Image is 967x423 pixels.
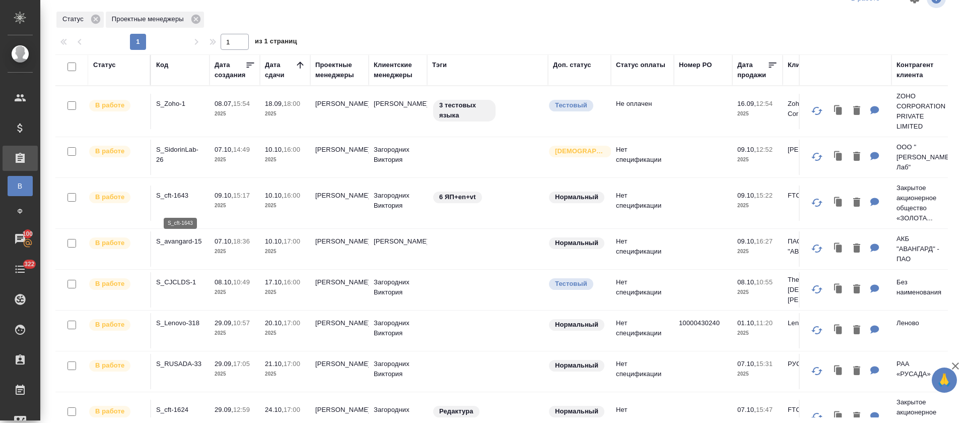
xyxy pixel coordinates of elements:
[3,257,38,282] a: 322
[432,99,543,123] div: 3 тестовых языка
[369,354,427,389] td: Загородних Виктория
[215,319,233,327] p: 29.09,
[156,60,168,70] div: Код
[284,100,300,107] p: 18:00
[369,186,427,221] td: Загородних Виктория
[255,35,297,50] span: из 1 страниц
[848,147,865,167] button: Удалить
[310,140,369,175] td: [PERSON_NAME]
[555,238,598,248] p: Нормальный
[805,99,829,123] button: Обновить
[737,201,778,211] p: 2025
[805,359,829,383] button: Обновить
[756,192,773,199] p: 15:22
[829,147,848,167] button: Клонировать
[848,101,865,122] button: Удалить
[829,101,848,122] button: Клонировать
[548,191,606,204] div: Статус по умолчанию для стандартных заказов
[896,183,945,223] p: Закрытое акционерное общество «ЗОЛОТА...
[265,146,284,153] p: 10.10,
[265,287,305,297] p: 2025
[233,100,250,107] p: 15:54
[829,238,848,259] button: Клонировать
[848,361,865,382] button: Удалить
[788,405,836,415] p: FTC
[95,238,124,248] p: В работе
[611,140,674,175] td: Нет спецификации
[896,91,945,132] p: ZOHO CORPORATION PRIVATE LIMITED
[611,272,674,308] td: Нет спецификации
[315,60,364,80] div: Проектные менеджеры
[95,146,124,156] p: В работе
[555,360,598,371] p: Нормальный
[215,287,255,297] p: 2025
[233,406,250,413] p: 12:59
[611,186,674,221] td: Нет спецификации
[265,406,284,413] p: 24.10,
[265,369,305,379] p: 2025
[865,361,884,382] button: Для КМ: КЛ 30.09.: Спасибо за представленную смету. Передали на согласование руководству. Свяжемс...
[555,100,587,110] p: Тестовый
[233,146,250,153] p: 14:49
[788,99,836,119] p: Zoho Corporation
[616,60,665,70] div: Статус оплаты
[788,318,836,328] p: Lenovo
[95,360,124,371] p: В работе
[369,272,427,308] td: Загородних Виктория
[555,279,587,289] p: Тестовый
[896,318,945,328] p: Леново
[265,100,284,107] p: 18.09,
[156,277,204,287] p: S_CJCLDS-1
[611,231,674,267] td: Нет спецификации
[829,361,848,382] button: Клонировать
[17,229,39,239] span: 100
[737,146,756,153] p: 09.10,
[284,278,300,286] p: 16:00
[805,277,829,301] button: Обновить
[93,60,116,70] div: Статус
[265,109,305,119] p: 2025
[215,155,255,165] p: 2025
[737,287,778,297] p: 2025
[215,109,255,119] p: 2025
[369,231,427,267] td: [PERSON_NAME]
[310,186,369,221] td: [PERSON_NAME]
[788,60,811,70] div: Клиент
[215,247,255,257] p: 2025
[805,145,829,169] button: Обновить
[737,319,756,327] p: 01.10,
[265,192,284,199] p: 10.10,
[548,277,606,291] div: Топ-приоритет. Важно обеспечить лучшее возможное качество
[555,146,605,156] p: [DEMOGRAPHIC_DATA]
[265,360,284,368] p: 21.10,
[756,406,773,413] p: 15:47
[95,406,124,416] p: В работе
[737,360,756,368] p: 07.10,
[865,101,884,122] button: Для КМ: Переговоры с клиентом ведет БД: 9.09 Клиент вернулся с ответом что данный заказ будет опл...
[374,60,422,80] div: Клиентские менеджеры
[265,278,284,286] p: 17.10,
[737,406,756,413] p: 07.10,
[284,319,300,327] p: 17:00
[284,146,300,153] p: 16:00
[215,237,233,245] p: 07.10,
[553,60,591,70] div: Доп. статус
[829,279,848,300] button: Клонировать
[265,319,284,327] p: 20.10,
[756,146,773,153] p: 12:52
[674,313,732,348] td: 10000430240
[432,60,447,70] div: Тэги
[737,60,768,80] div: Дата продажи
[215,60,245,80] div: Дата создания
[95,192,124,202] p: В работе
[233,319,250,327] p: 10:57
[156,405,204,415] p: S_cft-1624
[756,237,773,245] p: 16:27
[548,145,606,158] div: Выставляется автоматически для первых 3 заказов нового контактного лица. Особое внимание
[13,181,28,191] span: В
[737,155,778,165] p: 2025
[156,318,204,328] p: S_Lenovo-318
[95,320,124,330] p: В работе
[88,277,145,291] div: Выставляет ПМ после принятия заказа от КМа
[156,236,204,247] p: S_avangard-15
